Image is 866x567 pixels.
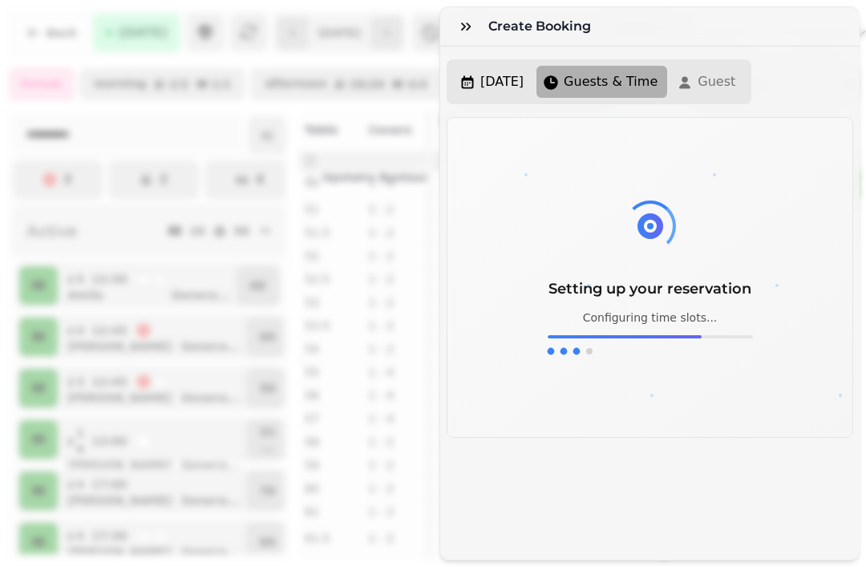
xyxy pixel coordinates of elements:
h3: Create Booking [488,17,597,36]
span: Guests & Time [564,72,658,91]
p: Configuring time slots... [548,310,753,326]
span: Guest [698,72,735,91]
span: [DATE] [480,72,524,91]
h3: Setting up your reservation [548,277,753,300]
